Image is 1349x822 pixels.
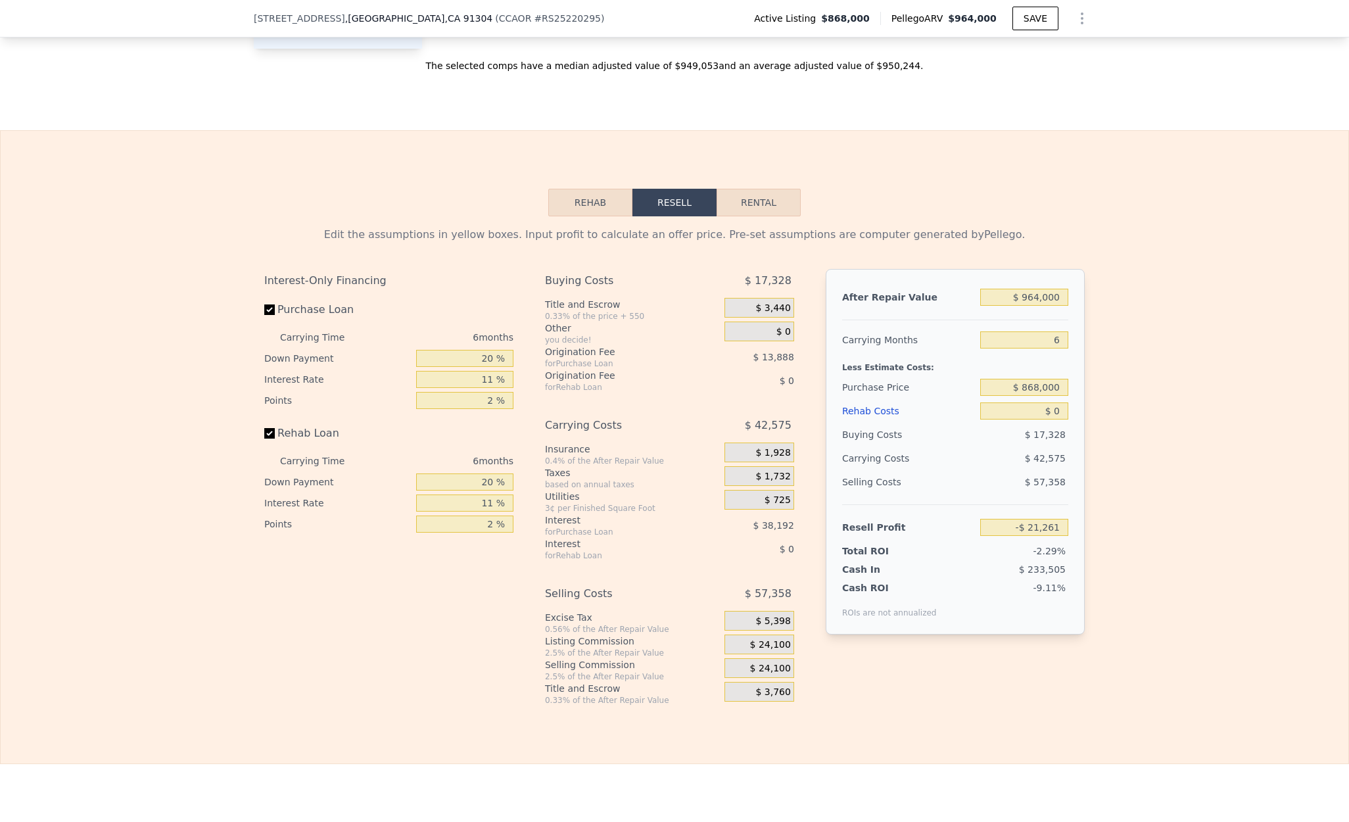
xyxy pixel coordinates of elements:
[264,227,1085,243] div: Edit the assumptions in yellow boxes. Input profit to calculate an offer price. Pre-set assumptio...
[545,369,692,382] div: Origination Fee
[264,428,275,439] input: Rehab Loan
[755,471,790,483] span: $ 1,732
[1025,453,1066,464] span: $ 42,575
[1033,546,1066,556] span: -2.29%
[254,12,345,25] span: [STREET_ADDRESS]
[1033,583,1066,593] span: -9.11%
[264,390,411,411] div: Points
[264,269,513,293] div: Interest-Only Financing
[891,12,949,25] span: Pellego ARV
[545,311,719,322] div: 0.33% of the price + 550
[545,358,692,369] div: for Purchase Loan
[280,450,366,471] div: Carrying Time
[545,658,719,671] div: Selling Commission
[755,616,790,627] span: $ 5,398
[842,285,975,309] div: After Repair Value
[780,544,794,554] span: $ 0
[264,369,411,390] div: Interest Rate
[545,443,719,456] div: Insurance
[745,582,792,606] span: $ 57,358
[948,13,997,24] span: $964,000
[842,516,975,539] div: Resell Profit
[545,635,719,648] div: Listing Commission
[1025,429,1066,440] span: $ 17,328
[745,269,792,293] span: $ 17,328
[842,563,924,576] div: Cash In
[754,12,821,25] span: Active Listing
[371,450,513,471] div: 6 months
[545,382,692,393] div: for Rehab Loan
[842,423,975,447] div: Buying Costs
[545,466,719,479] div: Taxes
[1019,564,1066,575] span: $ 233,505
[545,527,692,537] div: for Purchase Loan
[545,611,719,624] div: Excise Tax
[545,490,719,503] div: Utilities
[545,322,719,335] div: Other
[545,514,692,527] div: Interest
[254,49,1095,72] div: The selected comps have a median adjusted value of $949,053 and an average adjusted value of $950...
[842,581,937,594] div: Cash ROI
[1025,477,1066,487] span: $ 57,358
[842,375,975,399] div: Purchase Price
[842,594,937,618] div: ROIs are not annualized
[545,695,719,706] div: 0.33% of the After Repair Value
[842,470,975,494] div: Selling Costs
[545,269,692,293] div: Buying Costs
[264,493,411,514] div: Interest Rate
[745,414,792,437] span: $ 42,575
[280,327,366,348] div: Carrying Time
[545,550,692,561] div: for Rehab Loan
[753,520,794,531] span: $ 38,192
[821,12,870,25] span: $868,000
[1012,7,1058,30] button: SAVE
[717,189,801,216] button: Rental
[842,352,1068,375] div: Less Estimate Costs:
[545,345,692,358] div: Origination Fee
[264,514,411,535] div: Points
[755,687,790,698] span: $ 3,760
[444,13,492,24] span: , CA 91304
[545,624,719,635] div: 0.56% of the After Repair Value
[750,639,791,651] span: $ 24,100
[534,13,601,24] span: # RS25220295
[842,399,975,423] div: Rehab Costs
[545,298,719,311] div: Title and Escrow
[632,189,717,216] button: Resell
[842,544,924,558] div: Total ROI
[548,189,632,216] button: Rehab
[765,495,791,506] span: $ 725
[1069,5,1095,32] button: Show Options
[545,414,692,437] div: Carrying Costs
[264,304,275,315] input: Purchase Loan
[755,447,790,459] span: $ 1,928
[750,663,791,675] span: $ 24,100
[545,648,719,658] div: 2.5% of the After Repair Value
[780,375,794,386] span: $ 0
[545,671,719,682] div: 2.5% of the After Repair Value
[499,13,532,24] span: CCAOR
[755,302,790,314] span: $ 3,440
[264,298,411,322] label: Purchase Loan
[545,335,719,345] div: you decide!
[371,327,513,348] div: 6 months
[345,12,492,25] span: , [GEOGRAPHIC_DATA]
[545,456,719,466] div: 0.4% of the After Repair Value
[545,479,719,490] div: based on annual taxes
[495,12,604,25] div: ( )
[842,328,975,352] div: Carrying Months
[264,422,411,445] label: Rehab Loan
[545,503,719,514] div: 3¢ per Finished Square Foot
[264,471,411,493] div: Down Payment
[264,348,411,369] div: Down Payment
[545,537,692,550] div: Interest
[545,582,692,606] div: Selling Costs
[776,326,791,338] span: $ 0
[545,682,719,695] div: Title and Escrow
[753,352,794,362] span: $ 13,888
[842,447,924,470] div: Carrying Costs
